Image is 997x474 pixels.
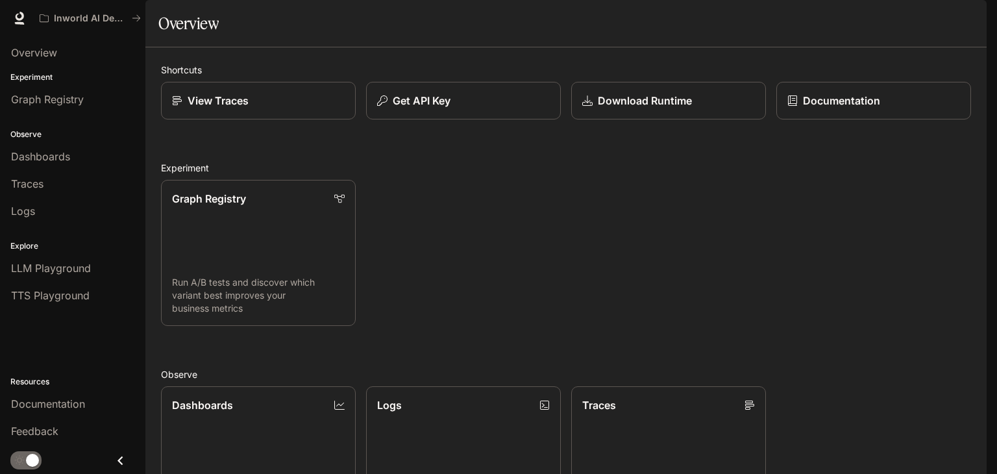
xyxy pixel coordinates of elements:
a: Documentation [776,82,971,119]
h2: Experiment [161,161,971,175]
p: Graph Registry [172,191,246,206]
p: Logs [377,397,402,413]
h2: Observe [161,368,971,381]
p: Traces [582,397,616,413]
button: All workspaces [34,5,147,31]
a: View Traces [161,82,356,119]
p: Get API Key [393,93,450,108]
a: Download Runtime [571,82,766,119]
h1: Overview [158,10,219,36]
p: Documentation [803,93,880,108]
h2: Shortcuts [161,63,971,77]
p: Run A/B tests and discover which variant best improves your business metrics [172,276,345,315]
a: Graph RegistryRun A/B tests and discover which variant best improves your business metrics [161,180,356,326]
button: Get API Key [366,82,561,119]
p: View Traces [188,93,249,108]
p: Dashboards [172,397,233,413]
p: Download Runtime [598,93,692,108]
p: Inworld AI Demos [54,13,127,24]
